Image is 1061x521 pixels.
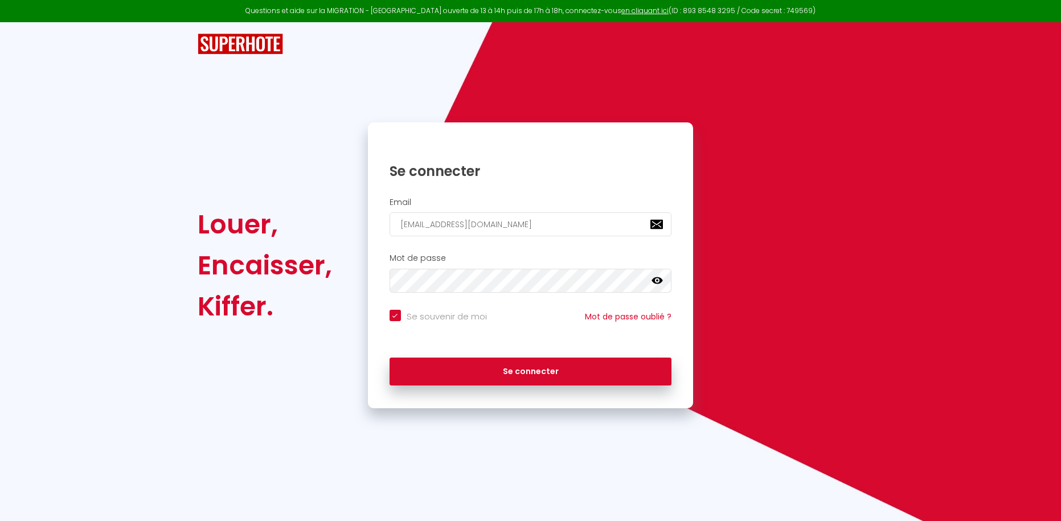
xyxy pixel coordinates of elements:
div: Kiffer. [198,286,332,327]
div: Encaisser, [198,245,332,286]
input: Ton Email [390,212,672,236]
button: Se connecter [390,358,672,386]
h1: Se connecter [390,162,672,180]
h2: Email [390,198,672,207]
a: Mot de passe oublié ? [585,311,671,322]
img: SuperHote logo [198,34,283,55]
h2: Mot de passe [390,253,672,263]
div: Louer, [198,204,332,245]
a: en cliquant ici [621,6,669,15]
